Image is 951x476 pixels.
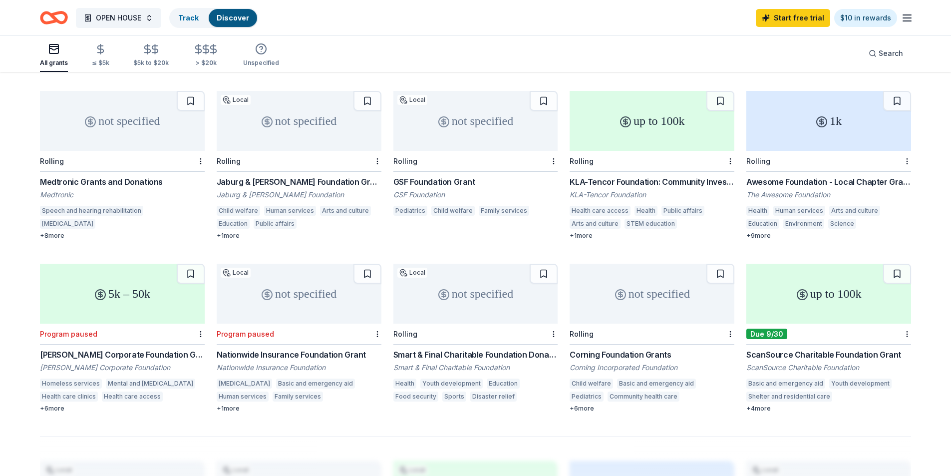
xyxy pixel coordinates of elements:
div: Food security [393,392,438,402]
div: Arts and culture [829,206,880,216]
div: STEM education [625,219,677,229]
div: not specified [570,264,734,324]
div: + 8 more [40,232,205,240]
div: Health care access [102,392,163,402]
div: + 6 more [570,405,734,413]
button: TrackDiscover [169,8,258,28]
div: Smart & Final Charitable Foundation Donations [393,349,558,361]
div: Education [487,379,520,389]
div: Rolling [393,157,417,165]
span: OPEN HOUSE [96,12,141,24]
span: Search [879,47,903,59]
div: Rolling [217,157,241,165]
div: Arts and culture [320,206,371,216]
div: Rolling [570,157,594,165]
div: Child welfare [217,206,260,216]
div: Community health care [608,392,679,402]
a: 5k – 50kProgram paused[PERSON_NAME] Corporate Foundation Grants[PERSON_NAME] Corporate Foundation... [40,264,205,413]
div: Jaburg & [PERSON_NAME] Foundation Grant [217,176,381,188]
div: Shelter and residential care [746,392,832,402]
div: + 1 more [217,405,381,413]
div: Youth development [829,379,892,389]
a: not specifiedRollingCorning Foundation GrantsCorning Incorporated FoundationChild welfareBasic an... [570,264,734,413]
div: Education [746,219,779,229]
div: GSF Foundation Grant [393,176,558,188]
div: Mental and [MEDICAL_DATA] [106,379,195,389]
div: not specified [217,91,381,151]
div: Corning Foundation Grants [570,349,734,361]
div: ScanSource Charitable Foundation [746,363,911,373]
div: Human services [217,392,269,402]
div: Sports [442,392,466,402]
div: Rolling [746,157,770,165]
div: Disaster relief [470,392,517,402]
div: Speech and hearing rehabilitation [40,206,143,216]
div: Rolling [393,330,417,338]
div: Homeless services [40,379,102,389]
button: Search [861,43,911,63]
div: Arts and culture [570,219,621,229]
div: + 4 more [746,405,911,413]
div: + 1 more [570,232,734,240]
div: Pediatrics [393,206,427,216]
div: Health [634,206,657,216]
div: Rolling [40,157,64,165]
div: Local [397,95,427,105]
div: Local [221,95,251,105]
button: Unspecified [243,39,279,72]
a: not specifiedLocalRollingJaburg & [PERSON_NAME] Foundation GrantJaburg & [PERSON_NAME] Foundation... [217,91,381,240]
div: Due 9/30 [746,329,787,339]
div: Human services [264,206,316,216]
div: Medtronic [40,190,205,200]
div: Health care clinics [40,392,98,402]
div: not specified [393,264,558,324]
div: Education [217,219,250,229]
div: Child welfare [570,379,613,389]
div: ≤ $5k [92,59,109,67]
div: KLA-Tencor Foundation [570,190,734,200]
div: [MEDICAL_DATA] [217,379,272,389]
div: Pediatrics [570,392,604,402]
a: not specifiedRollingMedtronic Grants and DonationsMedtronicSpeech and hearing rehabilitation[MEDI... [40,91,205,240]
div: Local [397,268,427,278]
div: Child welfare [431,206,475,216]
a: Home [40,6,68,29]
div: Family services [273,392,323,402]
div: up to 100k [570,91,734,151]
div: Smart & Final Charitable Foundation [393,363,558,373]
div: Health [746,206,769,216]
button: > $20k [193,39,219,72]
div: Public affairs [254,219,297,229]
div: Local [221,268,251,278]
div: GSF Foundation [393,190,558,200]
div: ScanSource Charitable Foundation Grant [746,349,911,361]
button: ≤ $5k [92,39,109,72]
div: [MEDICAL_DATA] [40,219,95,229]
div: Program paused [217,330,274,338]
div: not specified [393,91,558,151]
div: not specified [217,264,381,324]
div: Child welfare [327,392,370,402]
div: [PERSON_NAME] Corporate Foundation Grants [40,349,205,361]
div: Nationwide Insurance Foundation [217,363,381,373]
div: [PERSON_NAME] Corporate Foundation [40,363,205,373]
a: not specifiedLocalRollingGSF Foundation GrantGSF FoundationPediatricsChild welfareFamily services [393,91,558,219]
a: not specifiedLocalProgram pausedNationwide Insurance Foundation GrantNationwide Insurance Foundat... [217,264,381,413]
a: 1kRollingAwesome Foundation - Local Chapter GrantsThe Awesome FoundationHealthHuman servicesArts ... [746,91,911,240]
div: up to 100k [746,264,911,324]
div: $5k to $20k [133,59,169,67]
div: + 6 more [40,405,205,413]
div: Corning Incorporated Foundation [570,363,734,373]
a: Start free trial [756,9,830,27]
div: Human services [773,206,825,216]
div: All grants [40,59,68,67]
div: Awesome Foundation - Local Chapter Grants [746,176,911,188]
a: up to 100kRollingKLA-Tencor Foundation: Community Investment FundKLA-Tencor FoundationHealth care... [570,91,734,240]
a: Discover [217,13,249,22]
div: Health care access [570,206,631,216]
div: Unspecified [243,59,279,67]
div: Basic and emergency aid [746,379,825,389]
div: Youth development [420,379,483,389]
div: not specified [40,91,205,151]
a: up to 100kDue 9/30ScanSource Charitable Foundation GrantScanSource Charitable FoundationBasic and... [746,264,911,413]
